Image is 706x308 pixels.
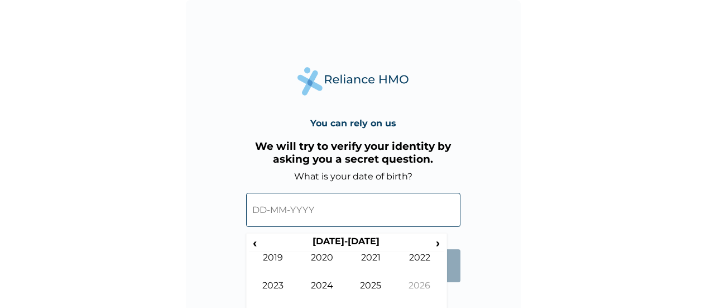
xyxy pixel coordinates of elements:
input: DD-MM-YYYY [246,193,460,227]
td: 2022 [395,252,444,280]
td: 2025 [347,280,396,308]
td: 2026 [395,280,444,308]
th: [DATE]-[DATE] [261,236,432,252]
td: 2023 [249,280,298,308]
td: 2024 [297,280,347,308]
span: › [432,236,444,250]
label: What is your date of birth? [294,171,412,182]
td: 2020 [297,252,347,280]
span: ‹ [249,236,261,250]
img: Reliance Health's Logo [297,67,409,96]
td: 2021 [347,252,396,280]
td: 2019 [249,252,298,280]
h4: You can rely on us [310,118,396,129]
h3: We will try to verify your identity by asking you a secret question. [246,140,460,165]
